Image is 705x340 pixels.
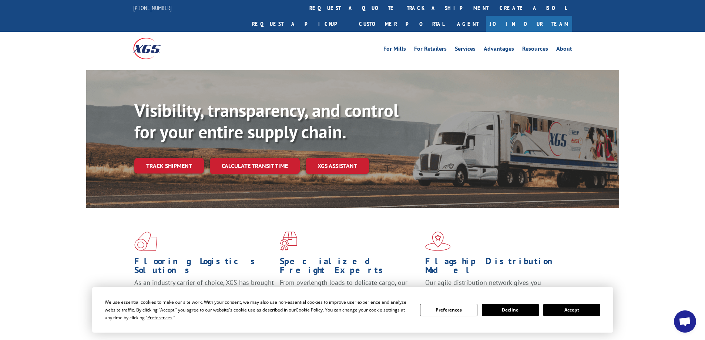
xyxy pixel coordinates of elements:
[134,257,274,278] h1: Flooring Logistics Solutions
[414,46,447,54] a: For Retailers
[425,232,451,251] img: xgs-icon-flagship-distribution-model-red
[420,304,477,316] button: Preferences
[425,257,565,278] h1: Flagship Distribution Model
[383,46,406,54] a: For Mills
[280,278,420,311] p: From overlength loads to delicate cargo, our experienced staff knows the best way to move your fr...
[543,304,600,316] button: Accept
[246,16,353,32] a: Request a pickup
[134,278,274,304] span: As an industry carrier of choice, XGS has brought innovation and dedication to flooring logistics...
[484,46,514,54] a: Advantages
[147,314,172,321] span: Preferences
[134,158,204,174] a: Track shipment
[92,287,613,333] div: Cookie Consent Prompt
[674,310,696,333] div: Open chat
[133,4,172,11] a: [PHONE_NUMBER]
[134,232,157,251] img: xgs-icon-total-supply-chain-intelligence-red
[455,46,476,54] a: Services
[306,158,369,174] a: XGS ASSISTANT
[134,99,399,143] b: Visibility, transparency, and control for your entire supply chain.
[296,307,323,313] span: Cookie Policy
[425,278,561,296] span: Our agile distribution network gives you nationwide inventory management on demand.
[210,158,300,174] a: Calculate transit time
[353,16,450,32] a: Customer Portal
[280,257,420,278] h1: Specialized Freight Experts
[450,16,486,32] a: Agent
[280,232,297,251] img: xgs-icon-focused-on-flooring-red
[522,46,548,54] a: Resources
[105,298,411,322] div: We use essential cookies to make our site work. With your consent, we may also use non-essential ...
[486,16,572,32] a: Join Our Team
[482,304,539,316] button: Decline
[556,46,572,54] a: About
